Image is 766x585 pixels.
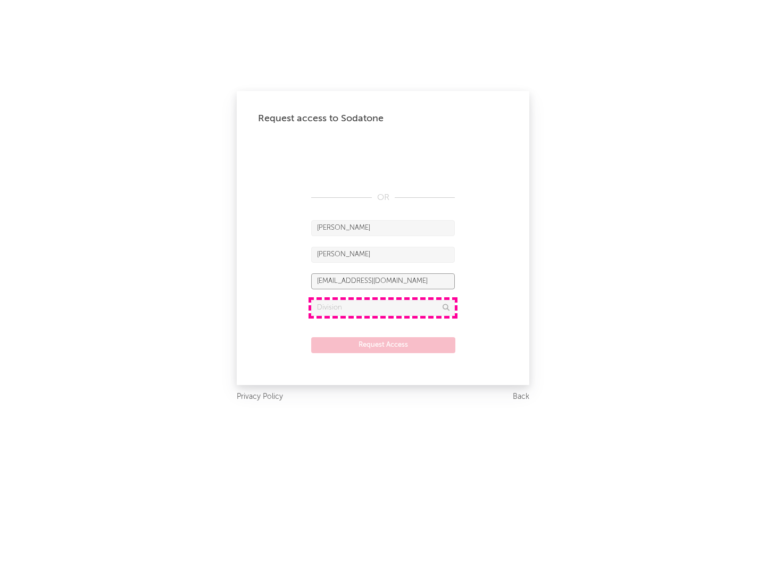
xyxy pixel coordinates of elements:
[311,300,455,316] input: Division
[311,273,455,289] input: Email
[237,390,283,404] a: Privacy Policy
[311,220,455,236] input: First Name
[258,112,508,125] div: Request access to Sodatone
[513,390,529,404] a: Back
[311,191,455,204] div: OR
[311,247,455,263] input: Last Name
[311,337,455,353] button: Request Access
